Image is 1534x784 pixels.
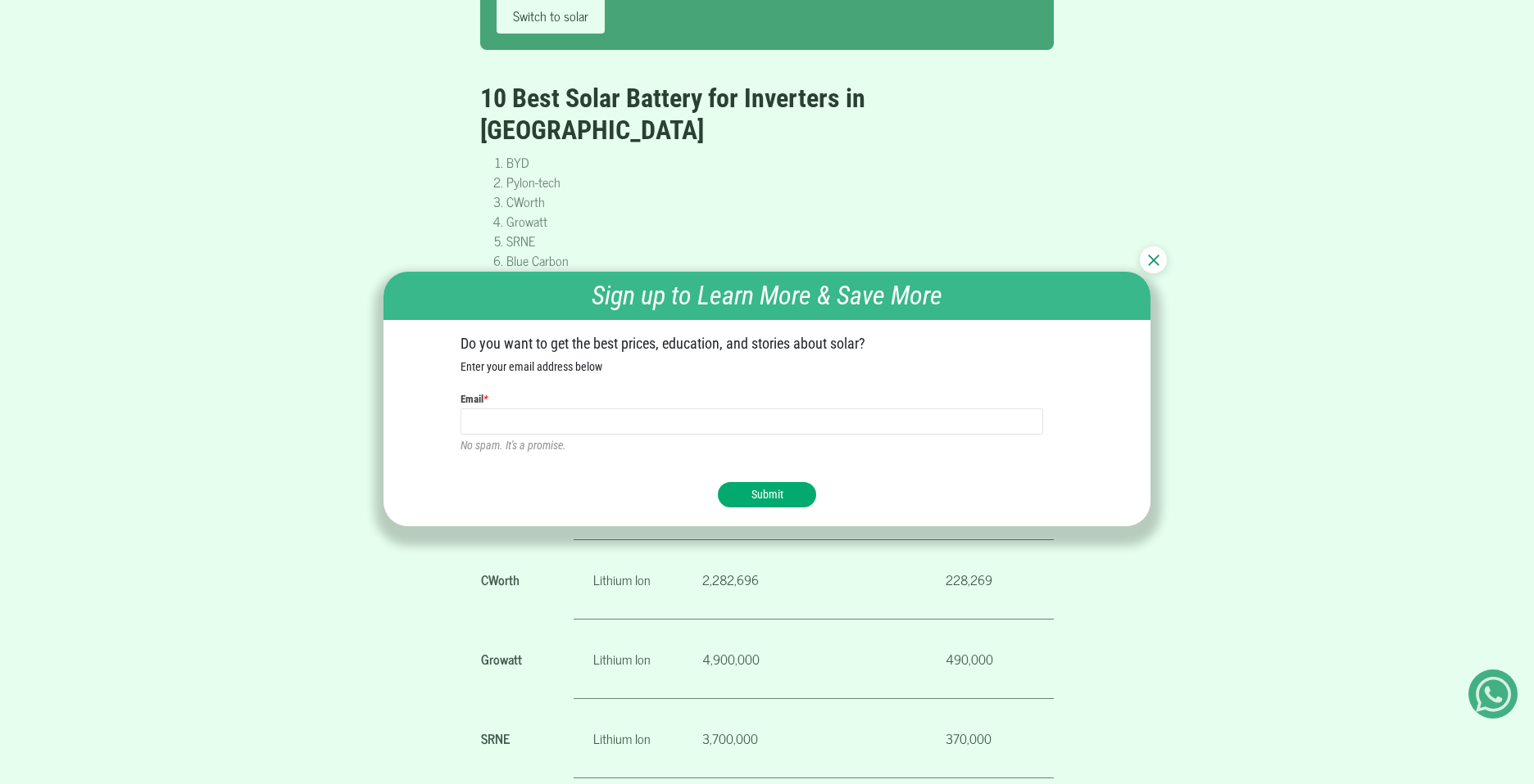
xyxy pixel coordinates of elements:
p: No spam. It's a promise. [461,437,1074,454]
h2: Do you want to get the best prices, education, and stories about solar? [461,335,1074,353]
p: Enter your email address below [461,358,1074,376]
label: Email [461,391,488,408]
button: Submit [718,482,816,507]
img: Close newsletter btn [1148,255,1160,266]
em: Sign up to Learn More & Save More [592,280,942,311]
